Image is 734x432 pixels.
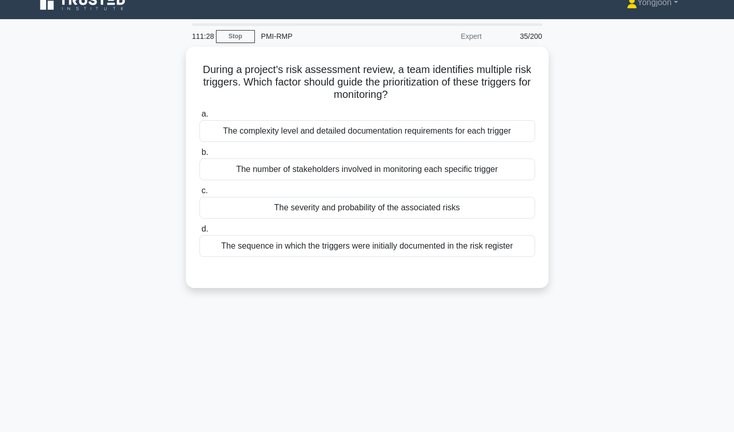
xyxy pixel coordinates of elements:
div: 111:28 [186,26,216,47]
div: 35/200 [488,26,549,47]
div: PMI-RMP [255,26,397,47]
span: b. [202,148,208,156]
div: The complexity level and detailed documentation requirements for each trigger [199,120,535,142]
span: d. [202,224,208,233]
div: The severity and probability of the associated risks [199,197,535,219]
span: c. [202,186,208,195]
div: The number of stakeholders involved in monitoring each specific trigger [199,159,535,180]
h5: During a project's risk assessment review, a team identifies multiple risk triggers. Which factor... [198,63,536,102]
a: Stop [216,30,255,43]
div: Expert [397,26,488,47]
div: The sequence in which the triggers were initially documented in the risk register [199,235,535,257]
span: a. [202,109,208,118]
